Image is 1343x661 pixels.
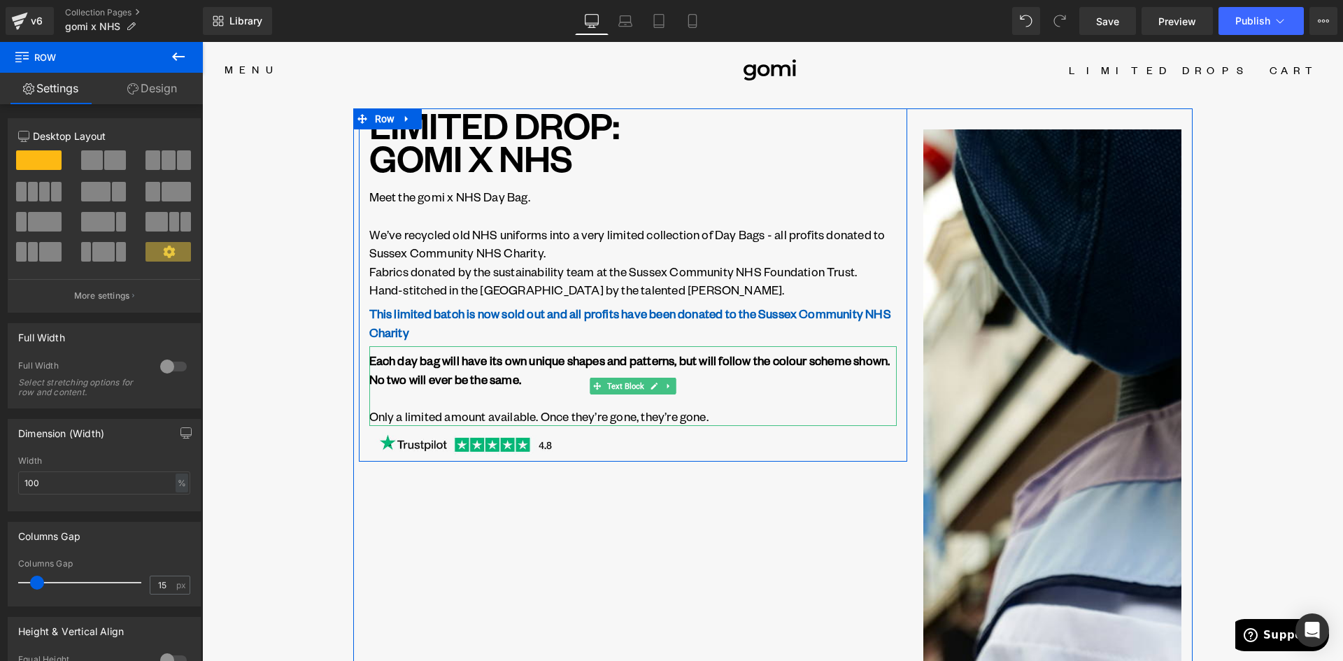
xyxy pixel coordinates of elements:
[1059,13,1118,44] a: Cart
[575,7,609,35] a: Desktop
[642,7,676,35] a: Tablet
[169,66,197,87] span: Row
[1309,7,1337,35] button: More
[28,12,45,30] div: v6
[1142,7,1213,35] a: Preview
[229,15,262,27] span: Library
[1046,7,1074,35] button: Redo
[1033,577,1127,612] iframe: Opens a widget where you can find more information
[8,279,200,312] button: More settings
[167,66,695,132] h1: LIMITED DROP: GOMI X NHS
[6,7,54,35] a: v6
[1235,15,1270,27] span: Publish
[18,324,65,343] div: Full Width
[1218,7,1304,35] button: Publish
[65,7,203,18] a: Collection Pages
[14,42,154,73] span: Row
[18,360,146,375] div: Full Width
[167,239,695,257] p: Hand-stitched in the [GEOGRAPHIC_DATA] by the talented [PERSON_NAME].
[176,474,188,492] div: %
[65,21,120,32] span: gomi x NHS
[18,618,124,637] div: Height & Vertical Align
[18,471,190,495] input: auto
[18,420,104,439] div: Dimension (Width)
[676,7,709,35] a: Mobile
[18,559,190,569] div: Columns Gap
[402,336,445,353] span: Text Block
[858,13,1059,44] a: Limited Drops
[167,365,695,384] p: Only a limited amount available. Once they’re gone, they’re gone.
[18,378,144,397] div: Select stretching options for row and content.
[101,73,203,104] a: Design
[167,311,688,345] strong: Each day bag will have its own unique shapes and patterns, but will follow the colour scheme show...
[167,264,689,298] strong: This limited batch is now sold out and all profits have been donated to the Sussex Community NHS ...
[167,220,695,239] p: Fabrics donated by the sustainability team at the Sussex Community NHS Foundation Trust.
[609,7,642,35] a: Laptop
[1067,21,1118,36] span: Cart
[1096,14,1119,29] span: Save
[167,183,695,220] p: We’ve recycled old NHS uniforms into a very limited collection of Day Bags - all profits donated ...
[18,456,190,466] div: Width
[1158,14,1196,29] span: Preview
[196,66,214,87] a: Expand / Collapse
[74,290,130,302] p: More settings
[18,129,190,143] p: Desktop Layout
[176,581,188,590] span: px
[22,20,69,34] div: Menu
[867,21,1051,36] span: Limited Drops
[203,7,272,35] a: New Library
[1012,7,1040,35] button: Undo
[18,523,80,542] div: Columns Gap
[167,145,695,183] p: Meet the gomi x NHS Day Bag.
[1295,613,1329,647] div: Open Intercom Messenger
[459,336,474,353] a: Expand / Collapse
